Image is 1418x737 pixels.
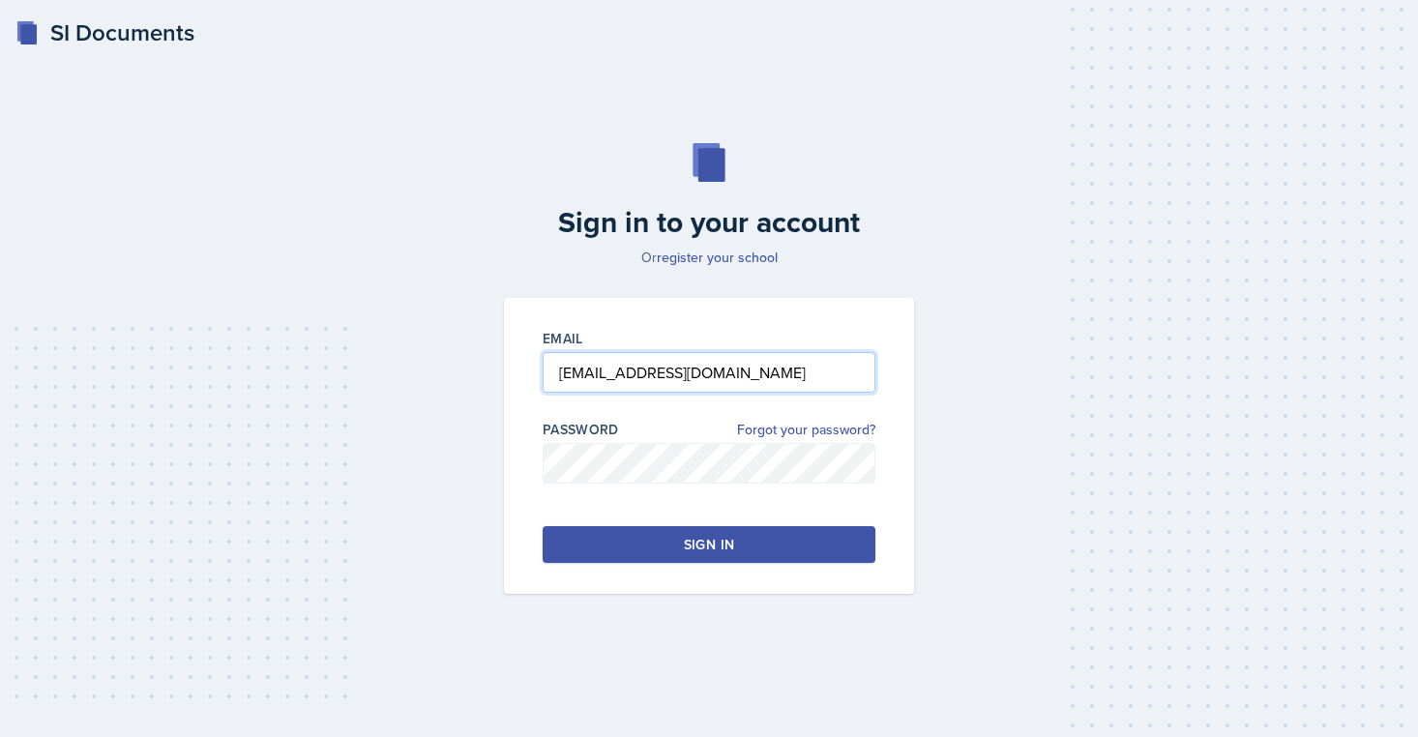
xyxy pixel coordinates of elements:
button: Sign in [543,526,875,563]
h2: Sign in to your account [492,205,926,240]
a: Forgot your password? [737,420,875,440]
a: register your school [657,248,778,267]
div: Sign in [684,535,734,554]
a: SI Documents [15,15,194,50]
input: Email [543,352,875,393]
label: Email [543,329,583,348]
label: Password [543,420,619,439]
p: Or [492,248,926,267]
